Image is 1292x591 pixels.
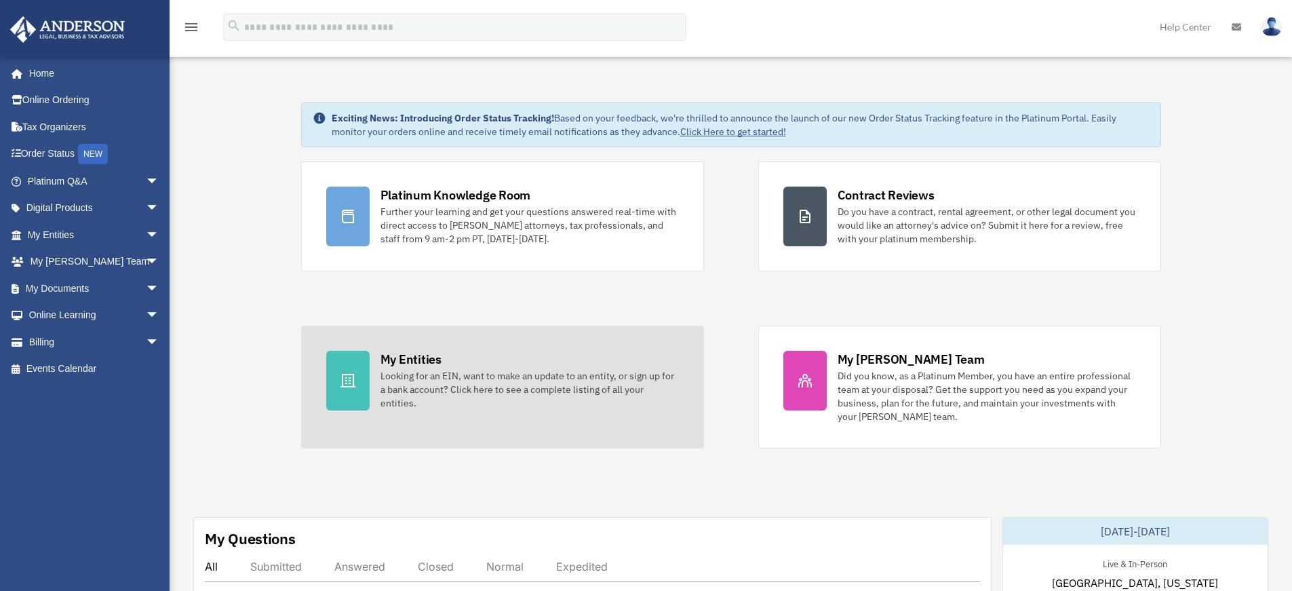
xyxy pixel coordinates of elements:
[9,248,180,275] a: My [PERSON_NAME] Teamarrow_drop_down
[380,205,679,246] div: Further your learning and get your questions answered real-time with direct access to [PERSON_NAM...
[9,168,180,195] a: Platinum Q&Aarrow_drop_down
[380,187,531,204] div: Platinum Knowledge Room
[183,19,199,35] i: menu
[9,87,180,114] a: Online Ordering
[146,221,173,249] span: arrow_drop_down
[680,126,786,138] a: Click Here to get started!
[78,144,108,164] div: NEW
[250,560,302,573] div: Submitted
[9,275,180,302] a: My Documentsarrow_drop_down
[1052,575,1218,591] span: [GEOGRAPHIC_DATA], [US_STATE]
[146,328,173,356] span: arrow_drop_down
[9,328,180,356] a: Billingarrow_drop_down
[9,221,180,248] a: My Entitiesarrow_drop_down
[332,111,1150,138] div: Based on your feedback, we're thrilled to announce the launch of our new Order Status Tracking fe...
[301,161,704,271] a: Platinum Knowledge Room Further your learning and get your questions answered real-time with dire...
[9,140,180,168] a: Order StatusNEW
[146,302,173,330] span: arrow_drop_down
[9,113,180,140] a: Tax Organizers
[205,529,296,549] div: My Questions
[486,560,524,573] div: Normal
[1003,518,1268,545] div: [DATE]-[DATE]
[9,60,173,87] a: Home
[1261,17,1282,37] img: User Pic
[9,195,180,222] a: Digital Productsarrow_drop_down
[758,326,1161,449] a: My [PERSON_NAME] Team Did you know, as a Platinum Member, you have an entire professional team at...
[9,302,180,329] a: Online Learningarrow_drop_down
[146,275,173,303] span: arrow_drop_down
[418,560,454,573] div: Closed
[183,24,199,35] a: menu
[146,248,173,276] span: arrow_drop_down
[146,168,173,195] span: arrow_drop_down
[227,18,241,33] i: search
[380,351,442,368] div: My Entities
[205,560,218,573] div: All
[146,195,173,223] span: arrow_drop_down
[332,112,554,124] strong: Exciting News: Introducing Order Status Tracking!
[301,326,704,449] a: My Entities Looking for an EIN, want to make an update to an entity, or sign up for a bank accoun...
[1092,556,1178,570] div: Live & In-Person
[556,560,608,573] div: Expedited
[838,187,935,204] div: Contract Reviews
[380,369,679,410] div: Looking for an EIN, want to make an update to an entity, or sign up for a bank account? Click her...
[838,351,985,368] div: My [PERSON_NAME] Team
[9,356,180,383] a: Events Calendar
[838,205,1136,246] div: Do you have a contract, rental agreement, or other legal document you would like an attorney's ad...
[334,560,385,573] div: Answered
[838,369,1136,423] div: Did you know, as a Platinum Member, you have an entire professional team at your disposal? Get th...
[758,161,1161,271] a: Contract Reviews Do you have a contract, rental agreement, or other legal document you would like...
[6,16,129,43] img: Anderson Advisors Platinum Portal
